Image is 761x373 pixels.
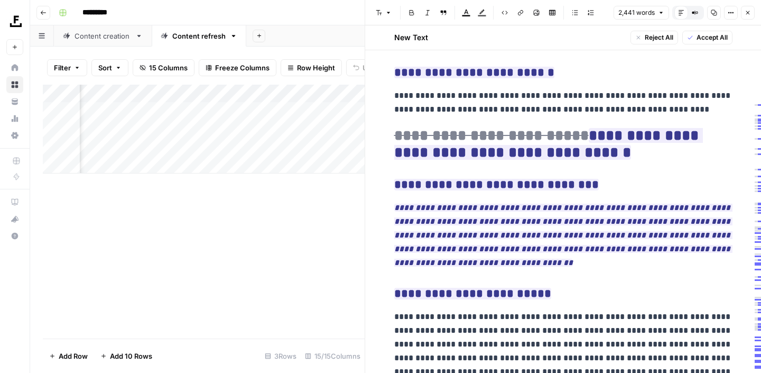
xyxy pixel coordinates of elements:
[110,351,152,361] span: Add 10 Rows
[6,211,23,228] button: What's new?
[133,59,194,76] button: 15 Columns
[6,110,23,127] a: Usage
[7,211,23,227] div: What's new?
[149,62,188,73] span: 15 Columns
[54,62,71,73] span: Filter
[199,59,276,76] button: Freeze Columns
[94,348,159,365] button: Add 10 Rows
[682,31,732,44] button: Accept All
[6,127,23,144] a: Settings
[618,8,655,17] span: 2,441 words
[261,348,301,365] div: 3 Rows
[6,76,23,93] a: Browse
[645,33,673,42] span: Reject All
[215,62,270,73] span: Freeze Columns
[614,6,669,20] button: 2,441 words
[172,31,226,41] div: Content refresh
[297,62,335,73] span: Row Height
[47,59,87,76] button: Filter
[91,59,128,76] button: Sort
[59,351,88,361] span: Add Row
[697,33,728,42] span: Accept All
[152,25,246,47] a: Content refresh
[6,93,23,110] a: Your Data
[6,228,23,244] button: Help + Support
[281,59,342,76] button: Row Height
[6,8,23,35] button: Workspace: Foundation Inc.
[98,62,112,73] span: Sort
[346,59,387,76] button: Undo
[75,31,131,41] div: Content creation
[6,194,23,211] a: AirOps Academy
[6,59,23,76] a: Home
[6,12,25,31] img: Foundation Inc. Logo
[301,348,365,365] div: 15/15 Columns
[630,31,678,44] button: Reject All
[43,348,94,365] button: Add Row
[54,25,152,47] a: Content creation
[394,32,428,43] h2: New Text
